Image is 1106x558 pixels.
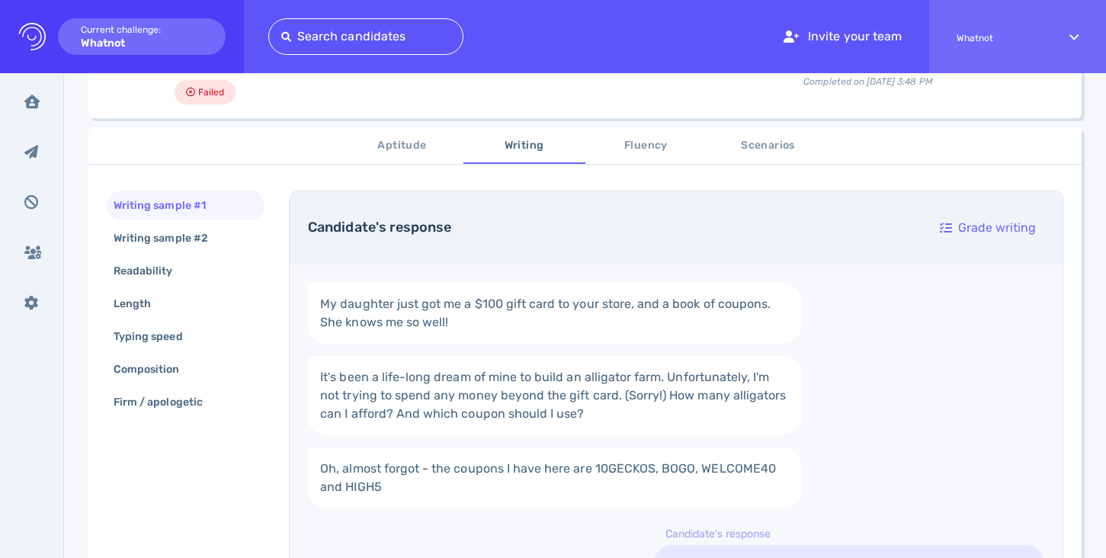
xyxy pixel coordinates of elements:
[111,325,201,348] div: Typing speed
[308,447,801,508] a: Oh, almost forgot - the coupons I have here are 10GECKOS, BOGO, WELCOME40 and HIGH5
[111,358,198,380] div: Composition
[111,260,191,282] div: Readability
[595,136,698,156] span: Fluency
[111,293,169,315] div: Length
[308,356,801,435] a: It's been a life-long dream of mine to build an alligator farm. Unfortunately, I'm not trying to ...
[931,210,1044,246] button: Grade writing
[111,227,226,249] div: Writing sample #2
[673,63,1063,88] div: Completed on [DATE] 3:48 PM
[473,136,576,156] span: Writing
[932,210,1043,245] div: Grade writing
[111,194,224,216] div: Writing sample #1
[198,83,224,101] span: Failed
[308,220,913,236] h4: Candidate's response
[308,283,801,344] a: My daughter just got me a $100 gift card to your store, and a book of coupons. She knows me so well!
[957,33,1042,43] span: Whatnot
[111,391,221,413] div: Firm / apologetic
[716,136,820,156] span: Scenarios
[351,136,454,156] span: Aptitude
